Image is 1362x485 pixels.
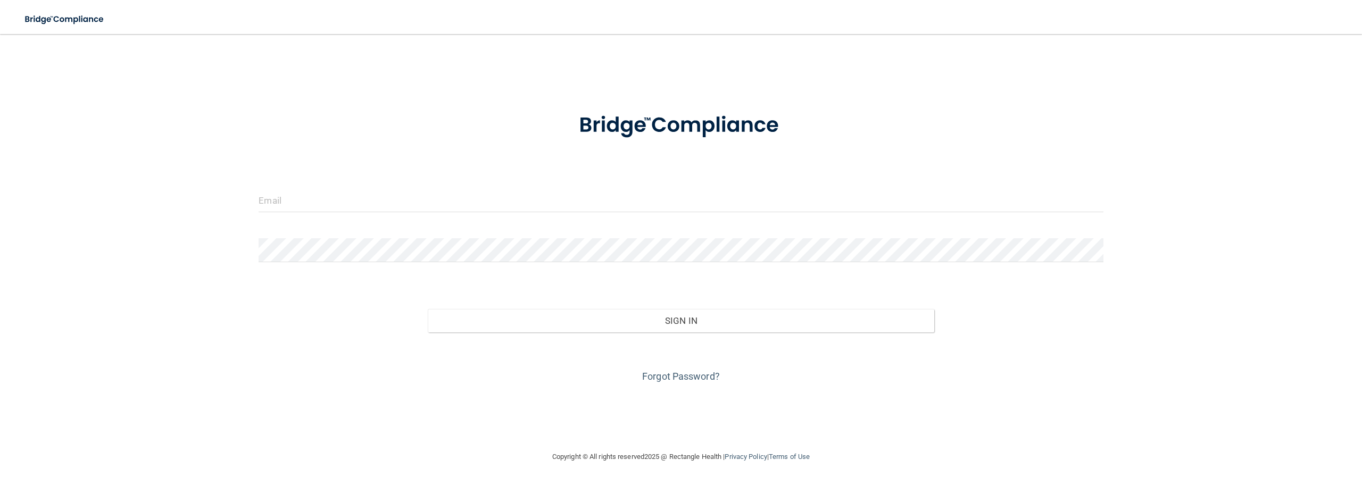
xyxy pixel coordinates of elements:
button: Sign In [428,309,934,332]
a: Terms of Use [769,453,810,461]
a: Privacy Policy [725,453,767,461]
input: Email [259,188,1103,212]
img: bridge_compliance_login_screen.278c3ca4.svg [557,98,805,153]
img: bridge_compliance_login_screen.278c3ca4.svg [16,9,114,30]
a: Forgot Password? [642,371,720,382]
div: Copyright © All rights reserved 2025 @ Rectangle Health | | [487,440,875,474]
